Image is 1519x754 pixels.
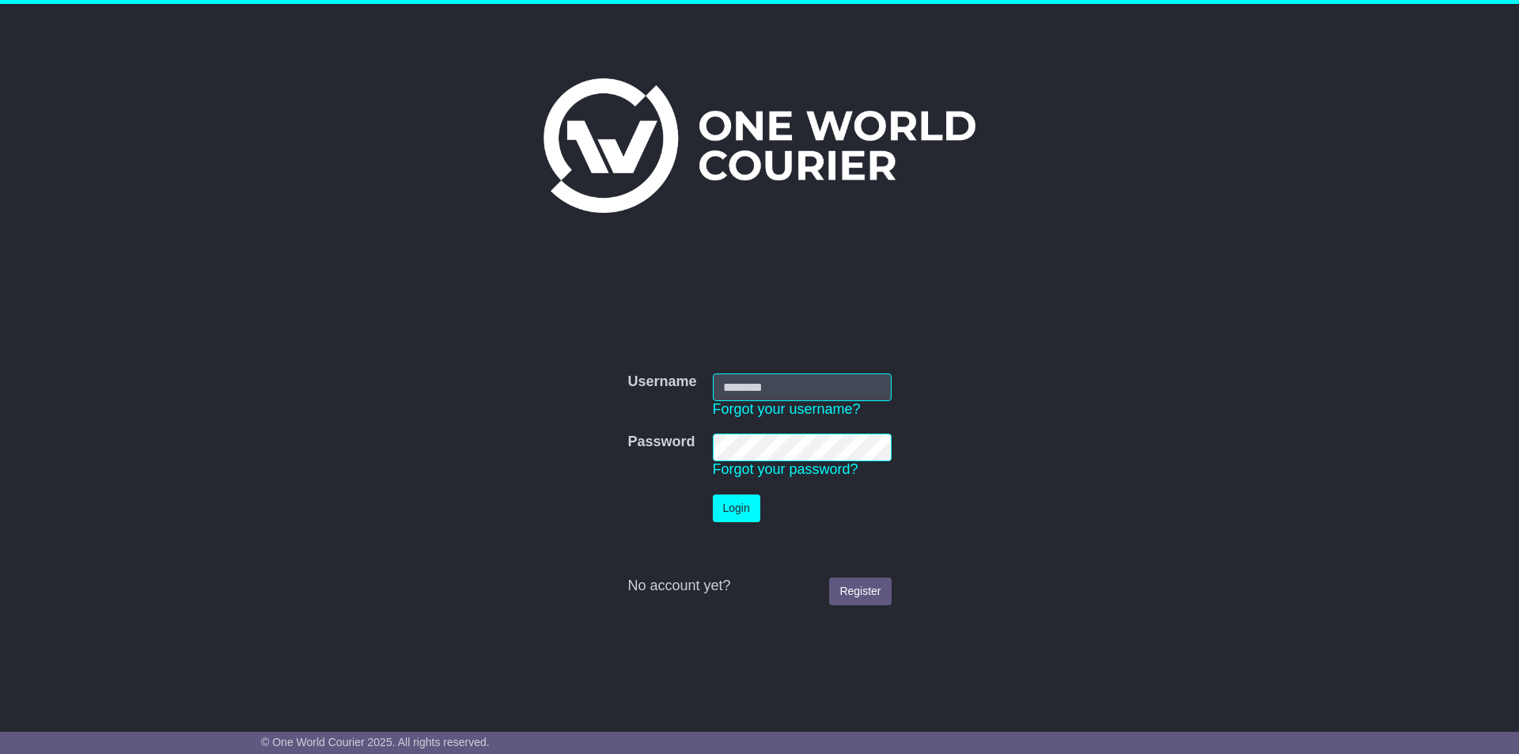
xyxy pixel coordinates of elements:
label: Password [627,434,695,451]
span: © One World Courier 2025. All rights reserved. [261,736,490,748]
a: Forgot your username? [713,401,861,417]
a: Register [829,578,891,605]
div: No account yet? [627,578,891,595]
a: Forgot your password? [713,461,858,477]
label: Username [627,373,696,391]
button: Login [713,494,760,522]
img: One World [544,78,975,213]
